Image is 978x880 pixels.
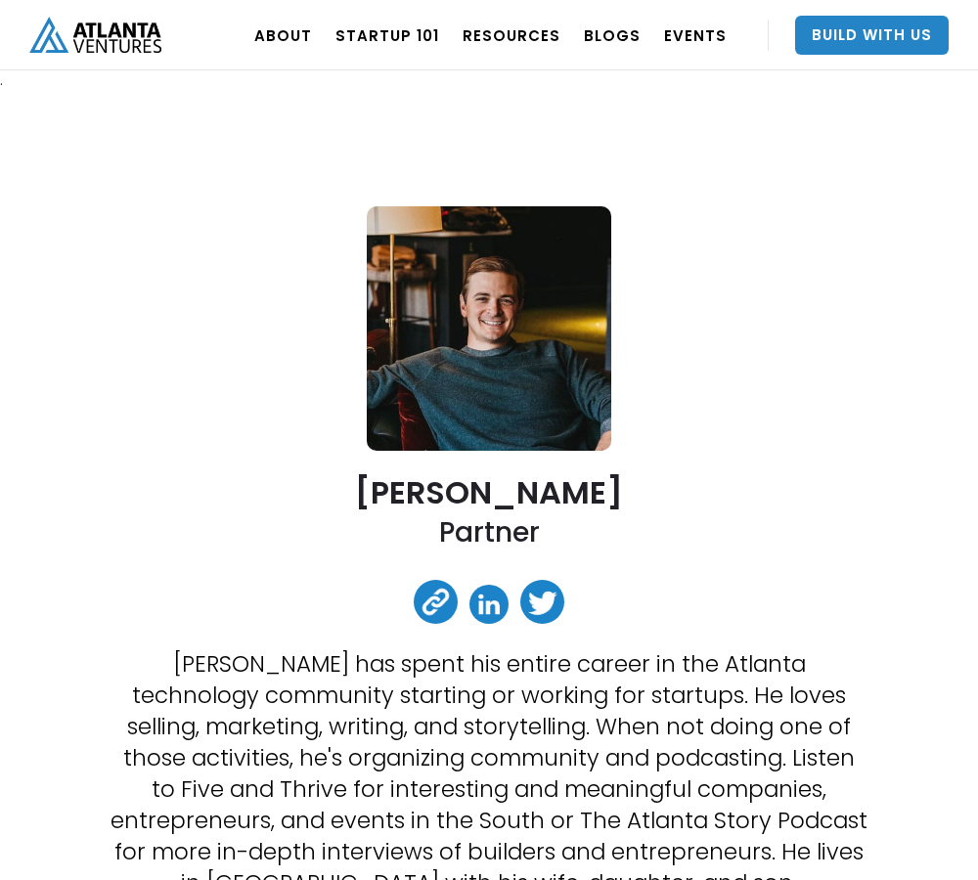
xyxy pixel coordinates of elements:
a: EVENTS [664,8,727,63]
a: RESOURCES [463,8,560,63]
h2: Partner [439,514,540,550]
a: Build With Us [795,16,949,55]
a: BLOGS [584,8,641,63]
a: ABOUT [254,8,312,63]
h2: [PERSON_NAME] [355,475,623,509]
a: Startup 101 [335,8,439,63]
